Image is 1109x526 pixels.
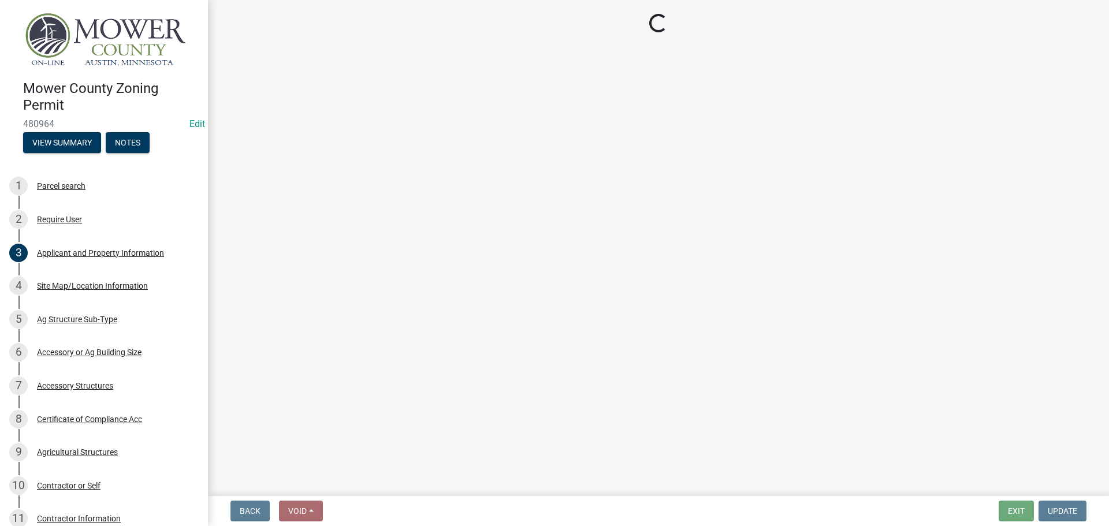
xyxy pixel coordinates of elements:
[9,177,28,195] div: 1
[1048,506,1077,516] span: Update
[37,448,118,456] div: Agricultural Structures
[37,348,142,356] div: Accessory or Ag Building Size
[37,249,164,257] div: Applicant and Property Information
[37,415,142,423] div: Certificate of Compliance Acc
[37,482,101,490] div: Contractor or Self
[9,343,28,361] div: 6
[9,410,28,428] div: 8
[9,376,28,395] div: 7
[37,514,121,523] div: Contractor Information
[23,118,185,129] span: 480964
[230,501,270,521] button: Back
[189,118,205,129] a: Edit
[106,132,150,153] button: Notes
[9,310,28,329] div: 5
[9,277,28,295] div: 4
[288,506,307,516] span: Void
[9,210,28,229] div: 2
[23,12,189,68] img: Mower County, Minnesota
[9,476,28,495] div: 10
[999,501,1034,521] button: Exit
[1039,501,1086,521] button: Update
[37,315,117,323] div: Ag Structure Sub-Type
[37,182,85,190] div: Parcel search
[23,132,101,153] button: View Summary
[240,506,260,516] span: Back
[106,139,150,148] wm-modal-confirm: Notes
[37,282,148,290] div: Site Map/Location Information
[189,118,205,129] wm-modal-confirm: Edit Application Number
[9,443,28,461] div: 9
[37,382,113,390] div: Accessory Structures
[23,139,101,148] wm-modal-confirm: Summary
[9,244,28,262] div: 3
[23,80,199,114] h4: Mower County Zoning Permit
[37,215,82,223] div: Require User
[279,501,323,521] button: Void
